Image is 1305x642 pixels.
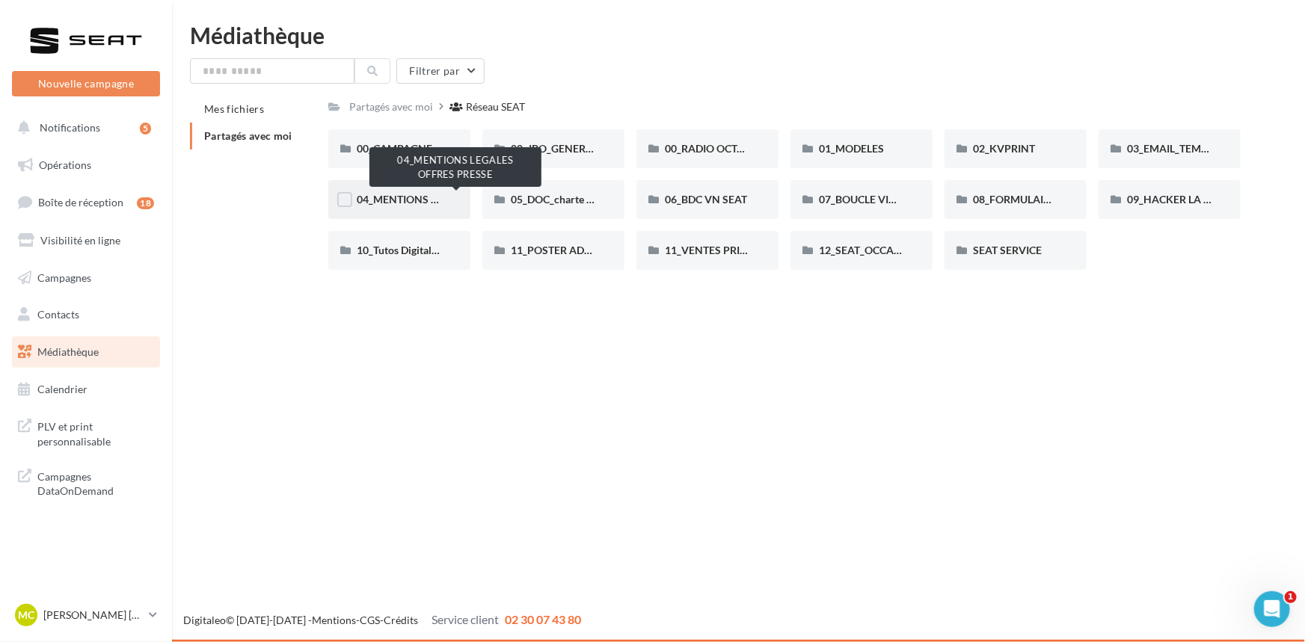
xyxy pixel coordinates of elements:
[9,460,163,504] a: Campagnes DataOnDemand
[819,142,884,155] span: 01_MODELES
[137,197,154,209] div: 18
[819,193,1016,206] span: 07_BOUCLE VIDEO ECRAN SHOWROOM
[9,225,163,256] a: Visibilité en ligne
[37,308,79,321] span: Contacts
[357,244,443,256] span: 10_Tutos Digitaleo
[9,262,163,294] a: Campagnes
[349,99,433,114] div: Partagés avec moi
[190,24,1287,46] div: Médiathèque
[511,244,633,256] span: 11_POSTER ADEME SEAT
[369,147,541,187] div: 04_MENTIONS LEGALES OFFRES PRESSE
[665,244,792,256] span: 11_VENTES PRIVÉES SEAT
[37,416,154,448] span: PLV et print personnalisable
[40,121,100,134] span: Notifications
[9,112,157,143] button: Notifications 5
[37,271,91,283] span: Campagnes
[9,374,163,405] a: Calendrier
[665,193,747,206] span: 06_BDC VN SEAT
[12,601,160,629] a: MC [PERSON_NAME] [PERSON_NAME]
[357,142,485,155] span: 00_CAMPAGNE_OCTOBRE
[1285,591,1297,603] span: 1
[39,158,91,171] span: Opérations
[1127,142,1290,155] span: 03_EMAIL_TEMPLATE HTML SEAT
[432,612,499,626] span: Service client
[357,193,555,206] span: 04_MENTIONS LEGALES OFFRES PRESSE
[9,336,163,368] a: Médiathèque
[973,244,1042,256] span: SEAT SERVICE
[505,612,581,626] span: 02 30 07 43 80
[204,102,264,115] span: Mes fichiers
[312,614,356,626] a: Mentions
[37,466,154,499] span: Campagnes DataOnDemand
[183,614,226,626] a: Digitaleo
[9,149,163,181] a: Opérations
[1254,591,1290,627] iframe: Intercom live chat
[1127,193,1225,206] span: 09_HACKER LA PQR
[396,58,485,84] button: Filtrer par
[466,99,525,114] div: Réseau SEAT
[511,142,680,155] span: 00_JPO_GENERIQUE IBIZA ARONA
[183,614,581,626] span: © [DATE]-[DATE] - - -
[37,383,87,395] span: Calendrier
[37,345,99,358] span: Médiathèque
[511,193,693,206] span: 05_DOC_charte graphique + Guidelines
[18,608,34,623] span: MC
[384,614,418,626] a: Crédits
[204,129,292,142] span: Partagés avec moi
[9,186,163,218] a: Boîte de réception18
[973,193,1177,206] span: 08_FORMULAIRE DE DEMANDE CRÉATIVE
[9,299,163,330] a: Contacts
[665,142,764,155] span: 00_RADIO OCTOBRE
[819,244,988,256] span: 12_SEAT_OCCASIONS_GARANTIES
[973,142,1035,155] span: 02_KVPRINT
[360,614,380,626] a: CGS
[9,410,163,454] a: PLV et print personnalisable
[40,234,120,247] span: Visibilité en ligne
[12,71,160,96] button: Nouvelle campagne
[140,123,151,135] div: 5
[38,196,123,209] span: Boîte de réception
[43,608,143,623] p: [PERSON_NAME] [PERSON_NAME]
